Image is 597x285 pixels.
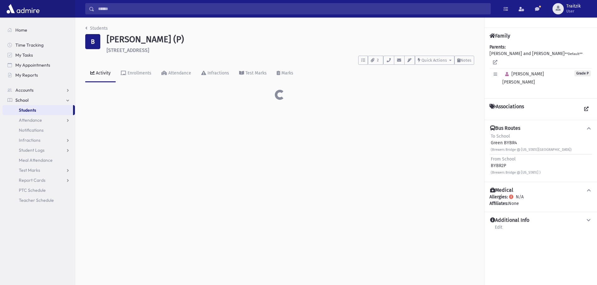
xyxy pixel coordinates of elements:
span: Attendance [19,117,42,123]
span: Accounts [15,87,34,93]
span: Student Logs [19,147,45,153]
b: Affiliates: [490,201,508,206]
span: Notifications [19,127,44,133]
span: User [566,9,581,14]
a: Enrollments [116,65,156,82]
a: Report Cards [3,175,75,185]
span: [PERSON_NAME] [PERSON_NAME] [502,71,544,85]
a: Infractions [3,135,75,145]
button: Additional Info [490,217,592,224]
span: Time Tracking [15,42,44,48]
button: Quick Actions [415,56,454,65]
h4: Medical [490,187,513,194]
a: My Appointments [3,60,75,70]
a: Accounts [3,85,75,95]
span: Meal Attendance [19,157,53,163]
div: None [490,200,592,207]
a: Student Logs [3,145,75,155]
a: Infractions [196,65,234,82]
a: My Reports [3,70,75,80]
h4: Family [490,33,510,39]
span: Teacher Schedule [19,197,54,203]
span: 2 [375,58,380,63]
small: (Brewers Bridge @ [US_STATE] ) [491,170,541,175]
span: Test Marks [19,167,40,173]
div: Activity [95,70,111,76]
a: Test Marks [3,165,75,175]
button: 2 [368,56,383,65]
a: Edit [495,224,503,235]
a: Marks [272,65,298,82]
span: To School [491,134,510,139]
a: Students [85,26,108,31]
span: Quick Actions [422,58,447,63]
input: Search [94,3,490,14]
h1: [PERSON_NAME] (P) [107,34,474,45]
a: Teacher Schedule [3,195,75,205]
a: Home [3,25,75,35]
div: Infractions [206,70,229,76]
div: B [85,34,100,49]
h4: Associations [490,104,524,115]
div: Test Marks [244,70,267,76]
a: School [3,95,75,105]
span: Home [15,27,27,33]
div: Enrollments [126,70,151,76]
small: (Brewers Bridge @ [US_STATE][GEOGRAPHIC_DATA]) [491,148,572,152]
a: My Tasks [3,50,75,60]
span: My Appointments [15,62,50,68]
span: Infractions [19,137,40,143]
a: Attendance [3,115,75,125]
button: Notes [454,56,474,65]
div: BYBR2P [491,156,541,176]
div: Green BYBR4 [491,133,572,153]
nav: breadcrumb [85,25,108,34]
h4: Additional Info [490,217,529,224]
span: Traitzik [566,4,581,9]
div: N/A [490,194,592,207]
a: Time Tracking [3,40,75,50]
a: Attendance [156,65,196,82]
b: Allergies: [490,194,508,200]
span: PTC Schedule [19,187,46,193]
div: Marks [280,70,293,76]
span: School [15,97,29,103]
div: Attendance [167,70,191,76]
a: PTC Schedule [3,185,75,195]
span: My Tasks [15,52,33,58]
a: Notifications [3,125,75,135]
img: AdmirePro [5,3,41,15]
button: Medical [490,187,592,194]
span: My Reports [15,72,38,78]
span: Report Cards [19,177,45,183]
span: Notes [460,58,471,63]
a: Students [3,105,73,115]
button: Bus Routes [490,125,592,132]
span: From School [491,156,516,162]
b: Parents: [490,44,505,50]
a: View all Associations [581,104,592,115]
a: Test Marks [234,65,272,82]
a: Activity [85,65,116,82]
h6: [STREET_ADDRESS] [107,47,474,53]
h4: Bus Routes [490,125,520,132]
div: [PERSON_NAME] and [PERSON_NAME] [490,44,592,93]
a: Meal Attendance [3,155,75,165]
span: Students [19,107,36,113]
span: Grade P [574,70,591,76]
